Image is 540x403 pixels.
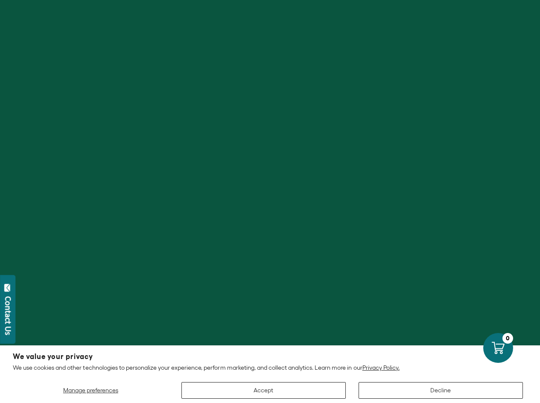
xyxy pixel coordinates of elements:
[13,353,527,360] h2: We value your privacy
[181,382,346,399] button: Accept
[63,387,118,394] span: Manage preferences
[362,364,400,371] a: Privacy Policy.
[359,382,523,399] button: Decline
[13,382,169,399] button: Manage preferences
[4,296,12,335] div: Contact Us
[502,333,513,344] div: 0
[13,364,527,371] p: We use cookies and other technologies to personalize your experience, perform marketing, and coll...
